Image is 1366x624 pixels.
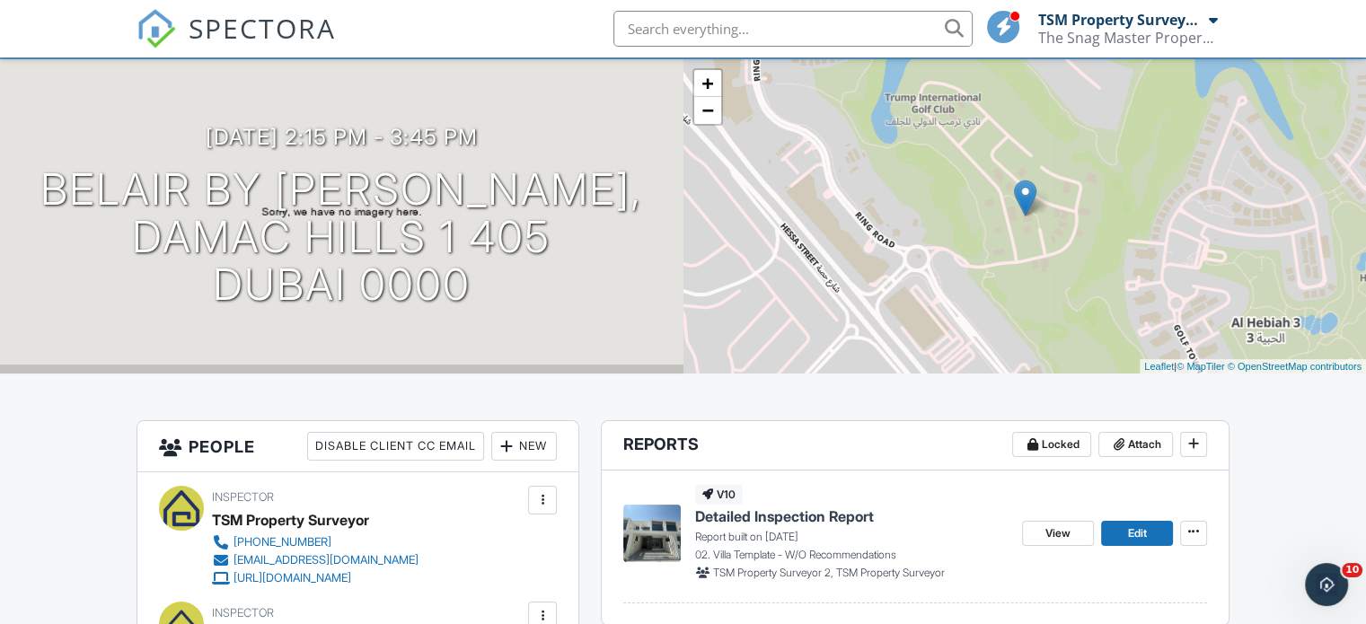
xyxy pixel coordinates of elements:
[1305,563,1348,606] iframe: Intercom live chat
[212,551,419,569] a: [EMAIL_ADDRESS][DOMAIN_NAME]
[1342,563,1362,577] span: 10
[1144,361,1174,372] a: Leaflet
[234,571,351,585] div: [URL][DOMAIN_NAME]
[29,166,655,308] h1: Belair by [PERSON_NAME], Damac Hills 1 405 Dubai 0000
[234,535,331,549] div: [PHONE_NUMBER]
[613,11,973,47] input: Search everything...
[212,490,274,504] span: Inspector
[212,569,419,587] a: [URL][DOMAIN_NAME]
[212,533,419,551] a: [PHONE_NUMBER]
[491,432,557,461] div: New
[694,97,721,124] a: Zoom out
[694,70,721,97] a: Zoom in
[137,24,336,62] a: SPECTORA
[189,9,336,47] span: SPECTORA
[307,432,484,461] div: Disable Client CC Email
[234,553,419,567] div: [EMAIL_ADDRESS][DOMAIN_NAME]
[1140,359,1366,374] div: |
[206,125,478,149] h3: [DATE] 2:15 pm - 3:45 pm
[212,506,369,533] div: TSM Property Surveyor
[1038,11,1204,29] div: TSM Property Surveyor 2
[1177,361,1225,372] a: © MapTiler
[212,606,274,620] span: Inspector
[137,9,176,48] img: The Best Home Inspection Software - Spectora
[1038,29,1218,47] div: The Snag Master Property Observer L.L.C
[137,421,578,472] h3: People
[1228,361,1362,372] a: © OpenStreetMap contributors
